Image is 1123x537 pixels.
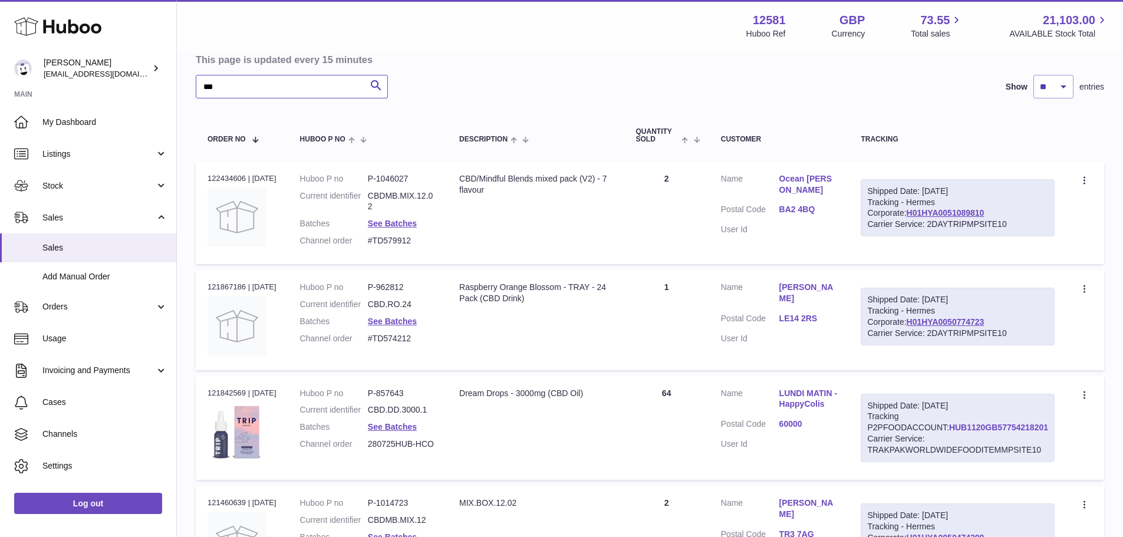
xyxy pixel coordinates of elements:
dt: Channel order [300,235,368,246]
span: 21,103.00 [1043,12,1095,28]
td: 64 [624,376,709,480]
dd: P-857643 [368,388,436,399]
span: [EMAIL_ADDRESS][DOMAIN_NAME] [44,69,173,78]
dt: Batches [300,316,368,327]
a: 60000 [779,419,838,430]
strong: GBP [839,12,865,28]
div: 121867186 | [DATE] [208,282,276,292]
a: [PERSON_NAME] [779,282,838,304]
h3: This page is updated every 15 minutes [196,53,1101,66]
a: See Batches [368,219,417,228]
span: Quantity Sold [636,128,679,143]
strong: 12581 [753,12,786,28]
span: Cases [42,397,167,408]
dd: CBD.RO.24 [368,299,436,310]
div: Customer [721,136,838,143]
div: Huboo Ref [746,28,786,39]
dt: Postal Code [721,313,779,327]
dt: Postal Code [721,204,779,218]
a: LUNDI MATIN - HappyColis [779,388,838,410]
dt: Name [721,173,779,199]
span: Listings [42,149,155,160]
div: Tracking - Hermes Corporate: [861,288,1055,345]
dt: Huboo P no [300,173,368,185]
img: no-photo.jpg [208,187,266,246]
div: Shipped Date: [DATE] [867,186,1048,197]
span: 73.55 [920,12,950,28]
a: BA2 4BQ [779,204,838,215]
div: Currency [832,28,865,39]
span: Add Manual Order [42,271,167,282]
a: Ocean [PERSON_NAME] [779,173,838,196]
img: rnash@drink-trip.com [14,60,32,77]
span: Description [459,136,508,143]
div: Carrier Service: 2DAYTRIPMPSITE10 [867,219,1048,230]
a: H01HYA0051089810 [907,208,984,218]
div: Tracking - Hermes Corporate: [861,179,1055,237]
td: 1 [624,270,709,370]
dd: P-1014723 [368,498,436,509]
dd: #TD579912 [368,235,436,246]
span: Channels [42,429,167,440]
a: See Batches [368,422,417,431]
dd: 280725HUB-HCO [368,439,436,450]
div: Shipped Date: [DATE] [867,510,1048,521]
div: Shipped Date: [DATE] [867,294,1048,305]
dt: Current identifier [300,299,368,310]
dd: #TD574212 [368,333,436,344]
div: Tracking [861,136,1055,143]
a: See Batches [368,317,417,326]
dt: Name [721,282,779,307]
dt: Huboo P no [300,388,368,399]
div: 121842569 | [DATE] [208,388,276,398]
span: Invoicing and Payments [42,365,155,376]
span: Orders [42,301,155,312]
dd: CBDMB.MIX.12.02 [368,190,436,213]
span: AVAILABLE Stock Total [1009,28,1109,39]
dt: Channel order [300,333,368,344]
dt: Name [721,498,779,523]
span: Settings [42,460,167,472]
a: [PERSON_NAME] [779,498,838,520]
label: Show [1006,81,1028,93]
dt: User Id [721,224,779,235]
a: HUB1120GB57754218201 [949,423,1048,432]
a: H01HYA0050774723 [907,317,984,327]
span: Stock [42,180,155,192]
dd: CBD.DD.3000.1 [368,404,436,416]
dt: Huboo P no [300,498,368,509]
div: Dream Drops - 3000mg (CBD Oil) [459,388,612,399]
div: Tracking P2PFOODACCOUNT: [861,394,1055,462]
span: Total sales [911,28,963,39]
dt: Postal Code [721,419,779,433]
dt: Name [721,388,779,413]
div: 121460639 | [DATE] [208,498,276,508]
div: CBD/Mindful Blends mixed pack (V2) - 7 flavour [459,173,612,196]
div: Shipped Date: [DATE] [867,400,1048,411]
dt: Batches [300,218,368,229]
div: Raspberry Orange Blossom - TRAY - 24 Pack (CBD Drink) [459,282,612,304]
a: Log out [14,493,162,514]
span: entries [1079,81,1104,93]
dd: P-962812 [368,282,436,293]
dt: Channel order [300,439,368,450]
dt: User Id [721,333,779,344]
dd: P-1046027 [368,173,436,185]
span: Order No [208,136,246,143]
dt: Huboo P no [300,282,368,293]
span: Huboo P no [300,136,345,143]
div: Carrier Service: TRAKPAKWORLDWIDEFOODITEMMPSITE10 [867,433,1048,456]
span: My Dashboard [42,117,167,128]
dt: Current identifier [300,404,368,416]
dt: Batches [300,421,368,433]
dt: Current identifier [300,515,368,526]
a: 21,103.00 AVAILABLE Stock Total [1009,12,1109,39]
div: 122434606 | [DATE] [208,173,276,184]
span: Usage [42,333,167,344]
div: [PERSON_NAME] [44,57,150,80]
img: no-photo.jpg [208,296,266,355]
dt: User Id [721,439,779,450]
dd: CBDMB.MIX.12 [368,515,436,526]
td: 2 [624,162,709,264]
div: MIX.BOX.12.02 [459,498,612,509]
